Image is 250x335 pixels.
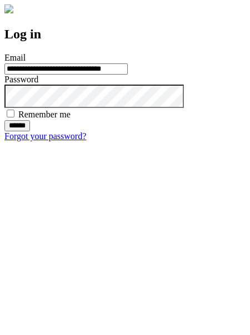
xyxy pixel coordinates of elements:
[4,27,246,42] h2: Log in
[4,53,26,62] label: Email
[4,131,86,141] a: Forgot your password?
[4,4,13,13] img: logo-4e3dc11c47720685a147b03b5a06dd966a58ff35d612b21f08c02c0306f2b779.png
[18,110,71,119] label: Remember me
[4,75,38,84] label: Password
